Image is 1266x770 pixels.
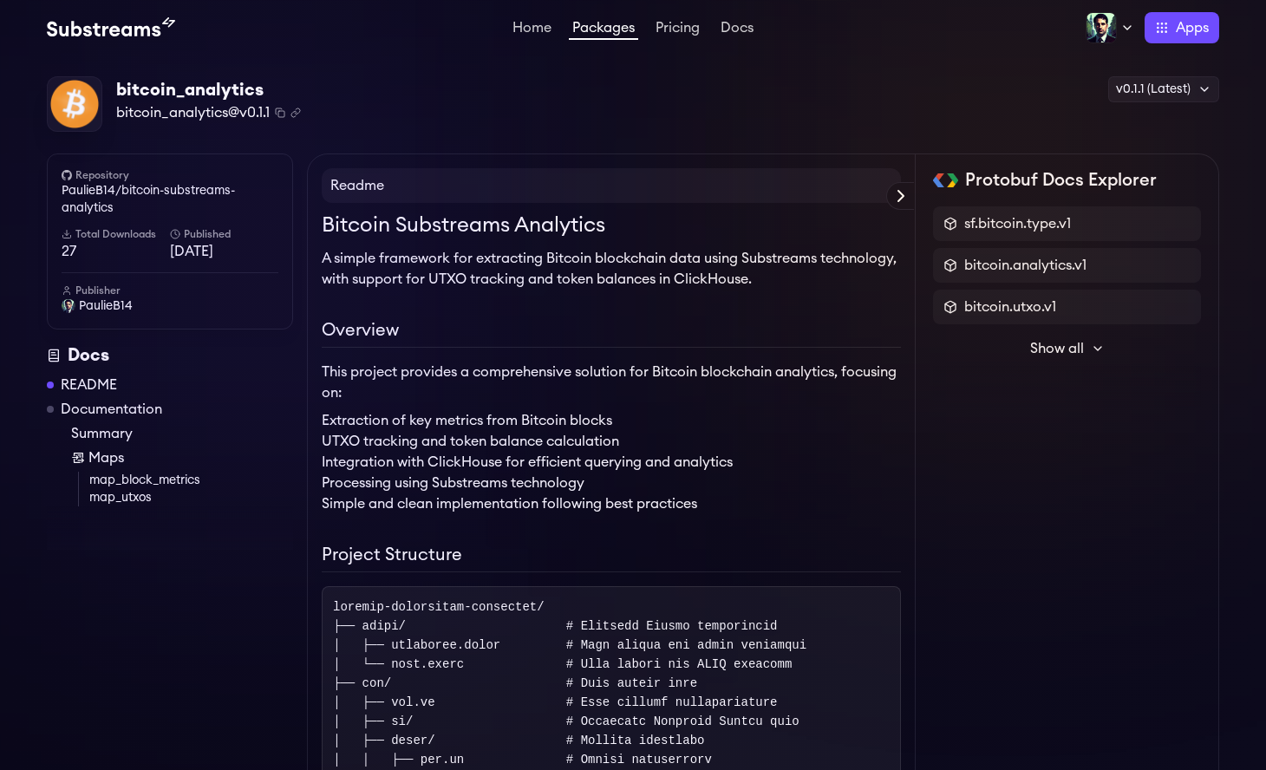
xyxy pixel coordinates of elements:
[61,399,162,420] a: Documentation
[62,170,72,180] img: github
[964,297,1056,317] span: bitcoin.utxo.v1
[322,452,901,473] li: Integration with ClickHouse for efficient querying and analytics
[79,297,133,315] span: PaulieB14
[509,21,555,38] a: Home
[322,168,901,203] h4: Readme
[71,423,293,444] a: Summary
[62,182,278,217] a: PaulieB14/bitcoin-substreams-analytics
[275,108,285,118] button: Copy package name and version
[71,451,85,465] img: Map icon
[322,542,901,572] h2: Project Structure
[322,362,901,403] p: This project provides a comprehensive solution for Bitcoin blockchain analytics, focusing on:
[170,241,278,262] span: [DATE]
[1176,17,1209,38] span: Apps
[965,168,1157,192] h2: Protobuf Docs Explorer
[116,78,301,102] div: bitcoin_analytics
[964,255,1087,276] span: bitcoin.analytics.v1
[1108,76,1219,102] div: v0.1.1 (Latest)
[1030,338,1084,359] span: Show all
[933,331,1201,366] button: Show all
[89,472,293,489] a: map_block_metrics
[62,299,75,313] img: User Avatar
[322,493,901,514] li: Simple and clean implementation following best practices
[71,447,293,468] a: Maps
[62,284,278,297] h6: Publisher
[62,168,278,182] h6: Repository
[322,431,901,452] li: UTXO tracking and token balance calculation
[62,297,278,315] a: PaulieB14
[47,17,175,38] img: Substream's logo
[322,248,901,290] p: A simple framework for extracting Bitcoin blockchain data using Substreams technology, with suppo...
[48,77,101,131] img: Package Logo
[290,108,301,118] button: Copy .spkg link to clipboard
[170,227,278,241] h6: Published
[62,227,170,241] h6: Total Downloads
[116,102,270,123] span: bitcoin_analytics@v0.1.1
[322,473,901,493] li: Processing using Substreams technology
[1086,12,1117,43] img: Profile
[652,21,703,38] a: Pricing
[47,343,293,368] div: Docs
[569,21,638,40] a: Packages
[322,210,901,241] h1: Bitcoin Substreams Analytics
[933,173,958,187] img: Protobuf
[62,241,170,262] span: 27
[717,21,757,38] a: Docs
[89,489,293,506] a: map_utxos
[322,317,901,348] h2: Overview
[61,375,117,395] a: README
[964,213,1071,234] span: sf.bitcoin.type.v1
[322,410,901,431] li: Extraction of key metrics from Bitcoin blocks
